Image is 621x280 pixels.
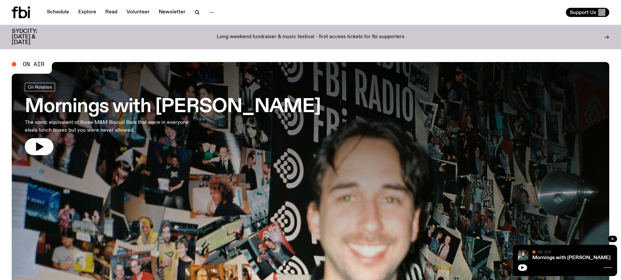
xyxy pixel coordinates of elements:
[101,8,121,17] a: Read
[217,34,405,40] p: Long weekend fundraiser & music festival - first access tickets for fbi supporters
[74,8,100,17] a: Explore
[23,61,44,67] span: On Air
[25,119,192,134] p: The sonic equivalent of those M&M Biscuit Bars that were in everyone else's lunch boxes but you w...
[12,29,53,45] h3: SYDCITY: [DATE] & [DATE]
[25,83,55,91] a: On Rotation
[123,8,154,17] a: Volunteer
[518,250,528,260] img: Radio presenter Ben Hansen sits in front of a wall of photos and an fbi radio sign. Film photo. B...
[155,8,189,17] a: Newsletter
[25,98,321,116] h3: Mornings with [PERSON_NAME]
[570,9,596,15] span: Support Us
[43,8,73,17] a: Schedule
[28,84,52,89] span: On Rotation
[532,255,611,260] a: Mornings with [PERSON_NAME]
[566,8,609,17] button: Support Us
[25,83,321,155] a: Mornings with [PERSON_NAME]The sonic equivalent of those M&M Biscuit Bars that were in everyone e...
[538,250,551,254] span: On Air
